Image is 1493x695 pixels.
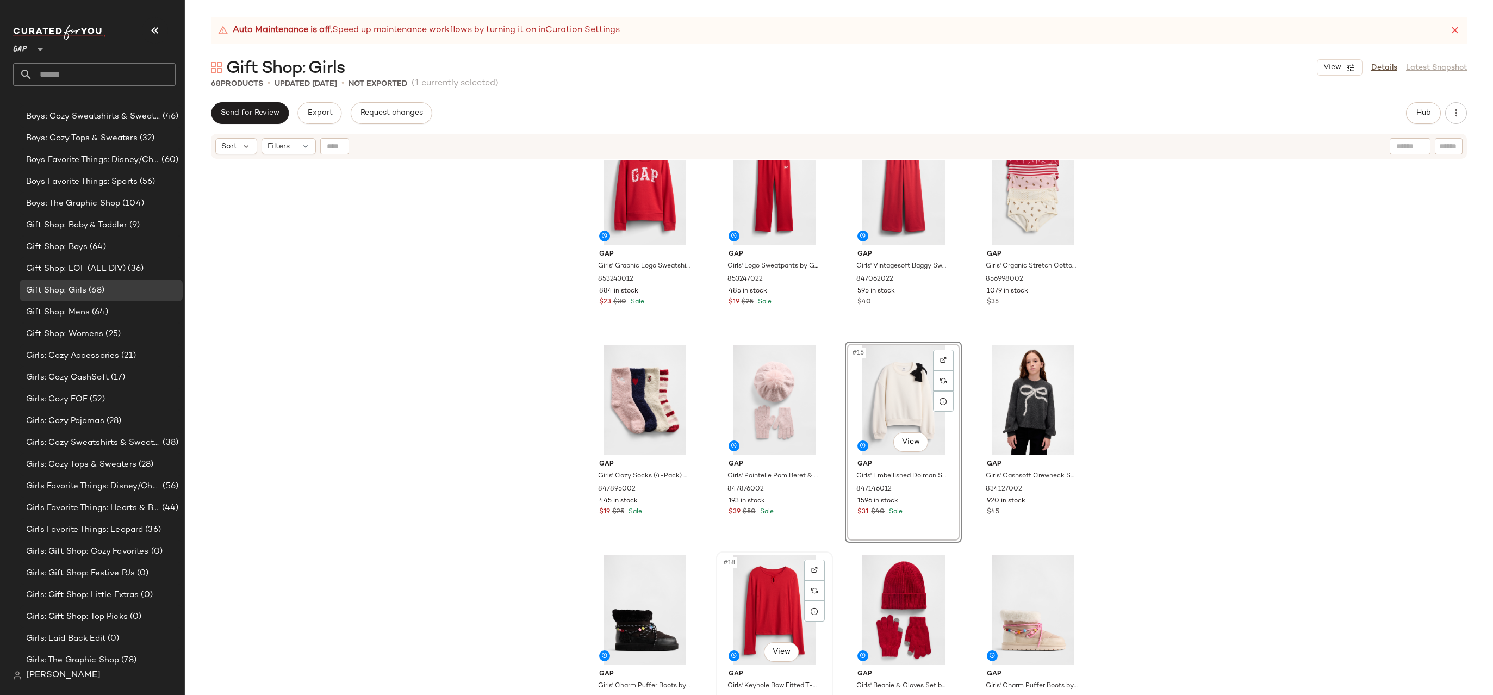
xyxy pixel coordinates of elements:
[720,555,829,665] img: cn60666995.jpg
[893,432,928,452] button: View
[26,480,160,493] span: Girls Favorite Things: Disney/Characters
[149,545,163,558] span: (0)
[986,275,1023,284] span: 856998002
[629,299,644,306] span: Sale
[811,567,818,573] img: svg%3e
[1317,59,1363,76] button: View
[86,284,104,297] span: (68)
[26,197,120,210] span: Boys: The Graphic Shop
[598,485,636,494] span: 847895002
[758,508,774,516] span: Sale
[26,669,101,682] span: [PERSON_NAME]
[856,681,948,691] span: Girls' Beanie & Gloves Set by Gap Sled Size S/M
[1406,102,1441,124] button: Hub
[727,275,763,284] span: 853247022
[856,485,892,494] span: 847146012
[26,132,138,145] span: Boys: Cozy Tops & Sweaters
[128,611,141,623] span: (0)
[987,497,1025,506] span: 920 in stock
[268,141,290,152] span: Filters
[626,508,642,516] span: Sale
[139,589,152,601] span: (0)
[598,471,690,481] span: Girls' Cozy Socks (4-Pack) by Gap Multi Size S/M
[986,485,1022,494] span: 834127002
[26,284,86,297] span: Gift Shop: Girls
[986,262,1078,271] span: Girls' Organic Stretch Cotton Holiday Hipster Briefs (5-Pack) by Gap Multi Holiday Print Size XL
[136,458,154,471] span: (28)
[901,438,920,446] span: View
[26,632,105,645] span: Girls: Laid Back Edit
[599,250,691,259] span: Gap
[729,507,741,517] span: $39
[26,371,109,384] span: Girls: Cozy CashSoft
[26,567,135,580] span: Girls: Gift Shop: Festive PJs
[599,287,638,296] span: 884 in stock
[727,471,819,481] span: Girls' Pointelle Pom Beret & Gloves Set by Gap Pure Pink Size S/M
[978,555,1087,665] img: cn60149952.jpg
[211,102,289,124] button: Send for Review
[138,132,155,145] span: (32)
[26,241,88,253] span: Gift Shop: Boys
[613,297,626,307] span: $30
[26,306,90,319] span: Gift Shop: Mens
[220,109,279,117] span: Send for Review
[103,328,121,340] span: (25)
[160,480,178,493] span: (56)
[598,262,690,271] span: Girls' Graphic Logo Sweatshirt by Gap Modern Red Size M (8)
[772,648,791,656] span: View
[727,262,819,271] span: Girls' Logo Sweatpants by Gap Modern Red Size M (8)
[26,263,126,275] span: Gift Shop: EOF (ALL DIV)
[160,502,178,514] span: (44)
[1323,63,1341,72] span: View
[856,275,893,284] span: 847062022
[26,654,119,667] span: Girls: The Graphic Shop
[940,357,947,363] img: svg%3e
[811,587,818,594] img: svg%3e
[268,77,270,90] span: •
[221,141,237,152] span: Sort
[742,297,754,307] span: $25
[211,78,263,90] div: Products
[13,37,27,57] span: GAP
[756,299,772,306] span: Sale
[126,263,144,275] span: (36)
[599,507,610,517] span: $19
[119,350,136,362] span: (21)
[987,507,999,517] span: $45
[743,507,756,517] span: $50
[341,77,344,90] span: •
[105,632,119,645] span: (0)
[857,297,871,307] span: $40
[856,471,948,481] span: Girls' Embellished Dolman Sweatshirt by Gap [PERSON_NAME] Size S (6/7)
[26,219,127,232] span: Gift Shop: Baby & Toddler
[857,250,949,259] span: Gap
[104,415,122,427] span: (28)
[275,78,337,90] p: updated [DATE]
[590,555,700,665] img: cn60150059.jpg
[412,77,499,90] span: (1 currently selected)
[545,24,620,37] a: Curation Settings
[599,297,611,307] span: $23
[978,345,1087,455] img: cn60640755.jpg
[986,471,1078,481] span: Girls' Cashsoft Crewneck Sweater by Gap Charcoal Heather Size S (6/7)
[599,497,638,506] span: 445 in stock
[940,377,947,384] img: svg%3e
[26,328,103,340] span: Gift Shop: Womens
[120,197,144,210] span: (104)
[13,25,105,40] img: cfy_white_logo.C9jOOHJF.svg
[143,524,161,536] span: (36)
[307,109,332,117] span: Export
[849,345,958,455] img: cn60667230.jpg
[764,642,799,662] button: View
[135,567,148,580] span: (0)
[1371,62,1397,73] a: Details
[26,415,104,427] span: Girls: Cozy Pajamas
[26,458,136,471] span: Girls: Cozy Tops & Sweaters
[857,669,949,679] span: Gap
[226,58,345,79] span: Gift Shop: Girls
[856,262,948,271] span: Girls' Vintagesoft Baggy Sweatpants by Gap Modern Red Size XS (4/5)
[26,589,139,601] span: Girls: Gift Shop: Little Extras
[599,669,691,679] span: Gap
[987,669,1079,679] span: Gap
[138,176,155,188] span: (56)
